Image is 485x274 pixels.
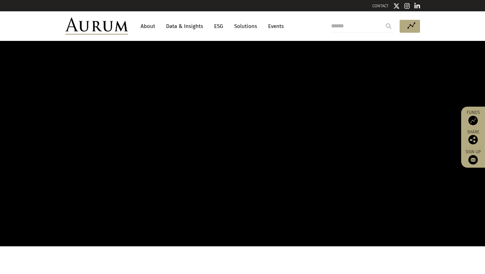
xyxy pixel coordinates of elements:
[137,20,158,32] a: About
[393,3,400,9] img: Twitter icon
[265,20,284,32] a: Events
[65,18,128,35] img: Aurum
[468,135,478,144] img: Share this post
[464,149,482,165] a: Sign up
[404,3,410,9] img: Instagram icon
[464,110,482,125] a: Funds
[468,155,478,165] img: Sign up to our newsletter
[372,3,389,8] a: CONTACT
[464,130,482,144] div: Share
[468,116,478,125] img: Access Funds
[163,20,206,32] a: Data & Insights
[211,20,226,32] a: ESG
[382,20,395,32] input: Submit
[231,20,260,32] a: Solutions
[414,3,420,9] img: Linkedin icon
